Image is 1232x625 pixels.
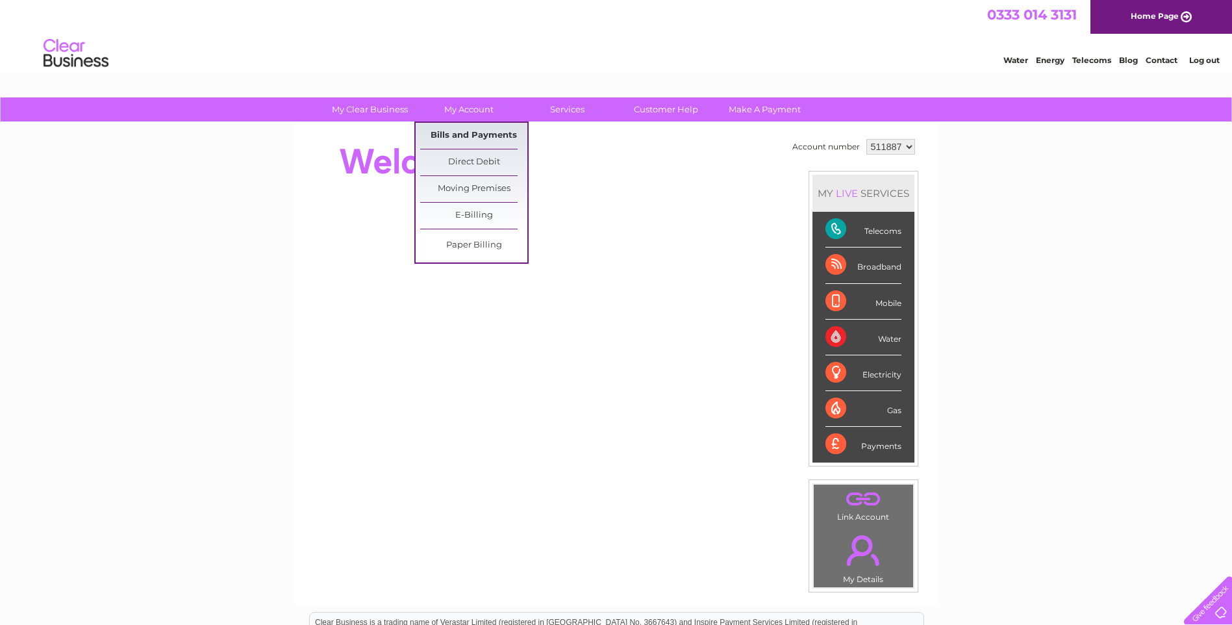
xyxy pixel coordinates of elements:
[825,212,901,248] div: Telecoms
[420,176,527,202] a: Moving Premises
[833,187,861,199] div: LIVE
[711,97,818,121] a: Make A Payment
[825,284,901,320] div: Mobile
[987,6,1077,23] a: 0333 014 3131
[420,149,527,175] a: Direct Debit
[812,175,914,212] div: MY SERVICES
[789,136,863,158] td: Account number
[817,488,910,511] a: .
[825,320,901,355] div: Water
[825,427,901,462] div: Payments
[420,123,527,149] a: Bills and Payments
[316,97,423,121] a: My Clear Business
[825,248,901,283] div: Broadband
[310,7,924,63] div: Clear Business is a trading name of Verastar Limited (registered in [GEOGRAPHIC_DATA] No. 3667643...
[817,528,910,573] a: .
[825,355,901,391] div: Electricity
[1189,55,1220,65] a: Log out
[1119,55,1138,65] a: Blog
[1036,55,1064,65] a: Energy
[825,391,901,427] div: Gas
[43,34,109,73] img: logo.png
[1072,55,1111,65] a: Telecoms
[1146,55,1177,65] a: Contact
[612,97,720,121] a: Customer Help
[415,97,522,121] a: My Account
[813,484,914,525] td: Link Account
[813,524,914,588] td: My Details
[514,97,621,121] a: Services
[1003,55,1028,65] a: Water
[420,203,527,229] a: E-Billing
[420,233,527,259] a: Paper Billing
